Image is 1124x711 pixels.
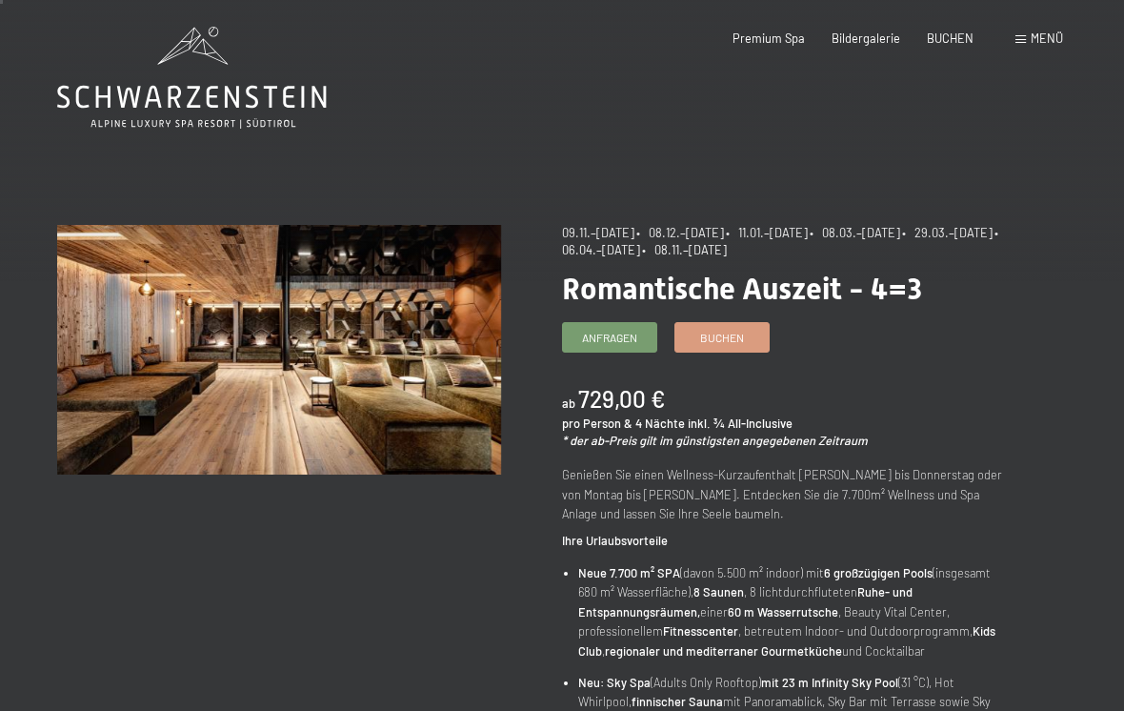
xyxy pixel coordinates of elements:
[728,604,838,620] strong: 60 m Wasserrutsche
[663,623,738,639] strong: Fitnesscenter
[726,225,808,240] span: • 11.01.–[DATE]
[902,225,993,240] span: • 29.03.–[DATE]
[733,30,805,46] a: Premium Spa
[642,242,727,257] span: • 08.11.–[DATE]
[632,694,723,709] strong: finnischer Sauna
[562,396,575,411] span: ab
[562,465,1006,523] p: Genießen Sie einen Wellness-Kurzaufenthalt [PERSON_NAME] bis Donnerstag oder von Montag bis [PERS...
[578,675,651,690] strong: Neu: Sky Spa
[578,563,1006,660] li: (davon 5.500 m² indoor) mit (insgesamt 680 m² Wasserfläche), , 8 lichtdurchfluteten einer , Beaut...
[688,416,793,431] span: inkl. ¾ All-Inclusive
[605,643,842,659] strong: regionaler und mediterraner Gourmetküche
[562,225,634,240] span: 09.11.–[DATE]
[761,675,898,690] strong: mit 23 m Infinity Sky Pool
[563,323,656,352] a: Anfragen
[927,30,973,46] a: BUCHEN
[700,330,744,346] span: Buchen
[562,533,668,548] strong: Ihre Urlaubsvorteile
[578,385,665,413] b: 729,00 €
[636,225,724,240] span: • 08.12.–[DATE]
[578,623,995,658] strong: Kids Club
[562,433,868,448] em: * der ab-Preis gilt im günstigsten angegebenen Zeitraum
[693,584,744,599] strong: 8 Saunen
[1031,30,1063,46] span: Menü
[57,225,501,475] img: Romantische Auszeit - 4=3
[578,584,913,619] strong: Ruhe- und Entspannungsräumen,
[582,330,637,346] span: Anfragen
[562,416,632,431] span: pro Person &
[562,225,1004,257] span: • 06.04.–[DATE]
[635,416,685,431] span: 4 Nächte
[824,565,933,580] strong: 6 großzügigen Pools
[578,565,680,580] strong: Neue 7.700 m² SPA
[832,30,900,46] a: Bildergalerie
[675,323,769,352] a: Buchen
[810,225,900,240] span: • 08.03.–[DATE]
[562,271,922,307] span: Romantische Auszeit - 4=3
